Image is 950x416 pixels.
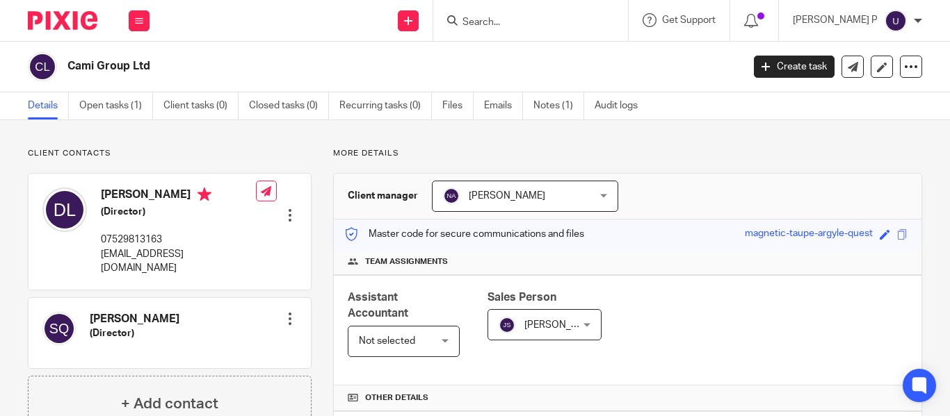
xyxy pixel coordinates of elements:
[101,247,256,276] p: [EMAIL_ADDRESS][DOMAIN_NAME]
[754,56,835,78] a: Create task
[79,92,153,119] a: Open tasks (1)
[348,189,418,203] h3: Client manager
[793,13,878,27] p: [PERSON_NAME] P
[101,205,256,219] h5: (Director)
[198,188,211,201] i: Primary
[469,191,545,201] span: [PERSON_NAME]
[42,312,76,345] img: svg%3E
[101,188,256,205] h4: [PERSON_NAME]
[348,292,408,319] span: Assistant Accountant
[365,256,448,267] span: Team assignments
[249,92,329,119] a: Closed tasks (0)
[339,92,432,119] a: Recurring tasks (0)
[442,92,474,119] a: Files
[90,326,179,340] h5: (Director)
[28,92,69,119] a: Details
[28,11,97,30] img: Pixie
[533,92,584,119] a: Notes (1)
[488,292,556,303] span: Sales Person
[745,226,873,242] div: magnetic-taupe-argyle-quest
[499,317,515,333] img: svg%3E
[67,59,600,74] h2: Cami Group Ltd
[28,148,312,159] p: Client contacts
[333,148,922,159] p: More details
[163,92,239,119] a: Client tasks (0)
[28,52,57,81] img: svg%3E
[359,336,415,346] span: Not selected
[524,320,601,330] span: [PERSON_NAME]
[662,15,716,25] span: Get Support
[344,227,584,241] p: Master code for secure communications and files
[595,92,648,119] a: Audit logs
[121,393,218,415] h4: + Add contact
[101,233,256,247] p: 07529813163
[443,188,460,204] img: svg%3E
[461,17,586,29] input: Search
[365,392,428,403] span: Other details
[885,10,907,32] img: svg%3E
[42,188,87,232] img: svg%3E
[90,312,179,326] h4: [PERSON_NAME]
[484,92,523,119] a: Emails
